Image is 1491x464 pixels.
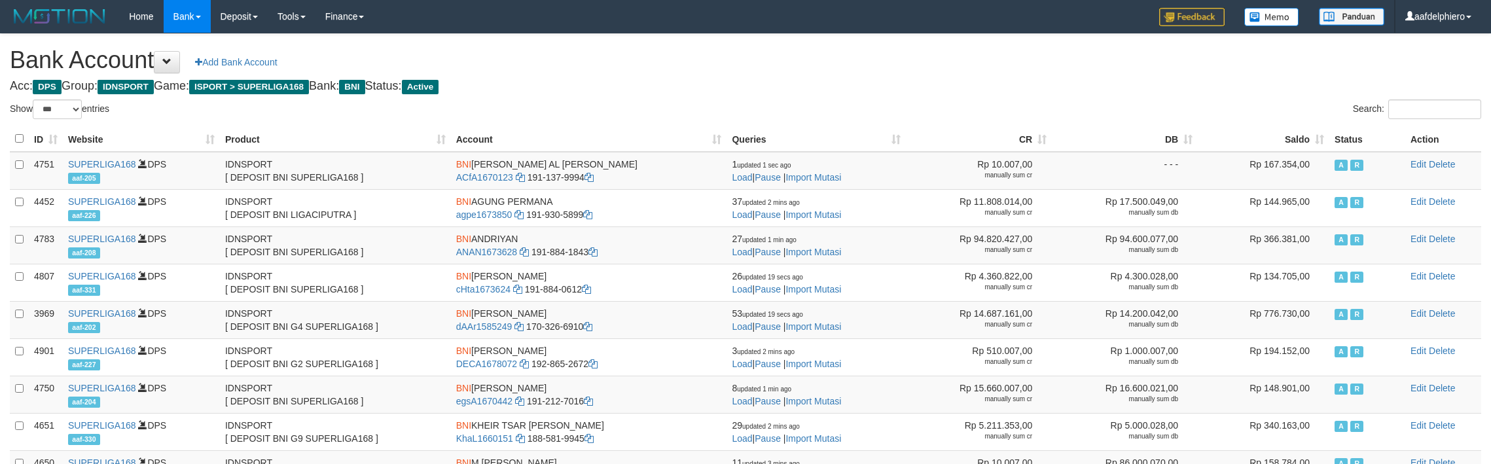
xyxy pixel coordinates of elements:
[220,413,451,450] td: IDNSPORT [ DEPOSIT BNI G9 SUPERLIGA168 ]
[520,359,529,369] a: Copy DECA1678072 to clipboard
[1429,234,1455,244] a: Delete
[456,346,471,356] span: BNI
[732,196,841,220] span: | |
[732,359,752,369] a: Load
[1052,126,1198,152] th: DB: activate to sort column ascending
[1198,126,1329,152] th: Saldo: activate to sort column ascending
[29,376,63,413] td: 4750
[732,308,802,319] span: 53
[63,264,220,301] td: DPS
[513,284,522,294] a: Copy cHta1673624 to clipboard
[785,321,841,332] a: Import Mutasi
[727,126,906,152] th: Queries: activate to sort column ascending
[456,308,471,319] span: BNI
[1388,99,1481,119] input: Search:
[456,172,513,183] a: ACfA1670123
[1198,226,1329,264] td: Rp 366.381,00
[456,159,471,170] span: BNI
[68,420,136,431] a: SUPERLIGA168
[456,359,517,369] a: DECA1678072
[1057,395,1178,404] div: manually sum db
[220,376,451,413] td: IDNSPORT [ DEPOSIT BNI SUPERLIGA168 ]
[68,271,136,281] a: SUPERLIGA168
[456,247,517,257] a: ANAN1673628
[732,383,841,406] span: | |
[29,264,63,301] td: 4807
[1350,384,1363,395] span: Running
[732,308,841,332] span: | |
[1410,159,1426,170] a: Edit
[456,209,512,220] a: agpe1673850
[1052,376,1198,413] td: Rp 16.600.021,00
[68,359,100,370] span: aaf-227
[339,80,365,94] span: BNI
[1350,197,1363,208] span: Running
[1198,413,1329,450] td: Rp 340.163,00
[1057,283,1178,292] div: manually sum db
[755,284,781,294] a: Pause
[1350,309,1363,320] span: Running
[911,171,1032,180] div: manually sum cr
[583,209,592,220] a: Copy 1919305899 to clipboard
[742,199,800,206] span: updated 2 mins ago
[588,359,598,369] a: Copy 1928652672 to clipboard
[755,209,781,220] a: Pause
[68,383,136,393] a: SUPERLIGA168
[1335,309,1348,320] span: Active
[516,172,525,183] a: Copy ACfA1670123 to clipboard
[1350,421,1363,432] span: Running
[732,284,752,294] a: Load
[29,152,63,190] td: 4751
[1350,272,1363,283] span: Running
[220,301,451,338] td: IDNSPORT [ DEPOSIT BNI G4 SUPERLIGA168 ]
[29,226,63,264] td: 4783
[1410,346,1426,356] a: Edit
[10,47,1481,73] h1: Bank Account
[10,99,109,119] label: Show entries
[911,357,1032,366] div: manually sum cr
[1350,160,1363,171] span: Running
[451,338,727,376] td: [PERSON_NAME] 192-865-2672
[451,126,727,152] th: Account: activate to sort column ascending
[515,396,524,406] a: Copy egsA1670442 to clipboard
[29,301,63,338] td: 3969
[911,283,1032,292] div: manually sum cr
[1052,264,1198,301] td: Rp 4.300.028,00
[584,433,594,444] a: Copy 1885819945 to clipboard
[456,396,512,406] a: egsA1670442
[1198,376,1329,413] td: Rp 148.901,00
[737,348,795,355] span: updated 2 mins ago
[906,126,1052,152] th: CR: activate to sort column ascending
[1335,234,1348,245] span: Active
[63,189,220,226] td: DPS
[911,245,1032,255] div: manually sum cr
[906,152,1052,190] td: Rp 10.007,00
[1244,8,1299,26] img: Button%20Memo.svg
[1319,8,1384,26] img: panduan.png
[906,264,1052,301] td: Rp 4.360.822,00
[63,126,220,152] th: Website: activate to sort column ascending
[1429,271,1455,281] a: Delete
[911,320,1032,329] div: manually sum cr
[456,196,471,207] span: BNI
[98,80,154,94] span: IDNSPORT
[732,420,799,431] span: 29
[1410,308,1426,319] a: Edit
[755,359,781,369] a: Pause
[451,226,727,264] td: ANDRIYAN 191-884-1843
[785,433,841,444] a: Import Mutasi
[220,126,451,152] th: Product: activate to sort column ascending
[911,208,1032,217] div: manually sum cr
[742,311,803,318] span: updated 19 secs ago
[68,434,100,445] span: aaf-330
[68,159,136,170] a: SUPERLIGA168
[29,338,63,376] td: 4901
[785,247,841,257] a: Import Mutasi
[732,271,802,281] span: 26
[1410,196,1426,207] a: Edit
[68,234,136,244] a: SUPERLIGA168
[63,338,220,376] td: DPS
[732,159,791,170] span: 1
[456,284,511,294] a: cHta1673624
[742,274,803,281] span: updated 19 secs ago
